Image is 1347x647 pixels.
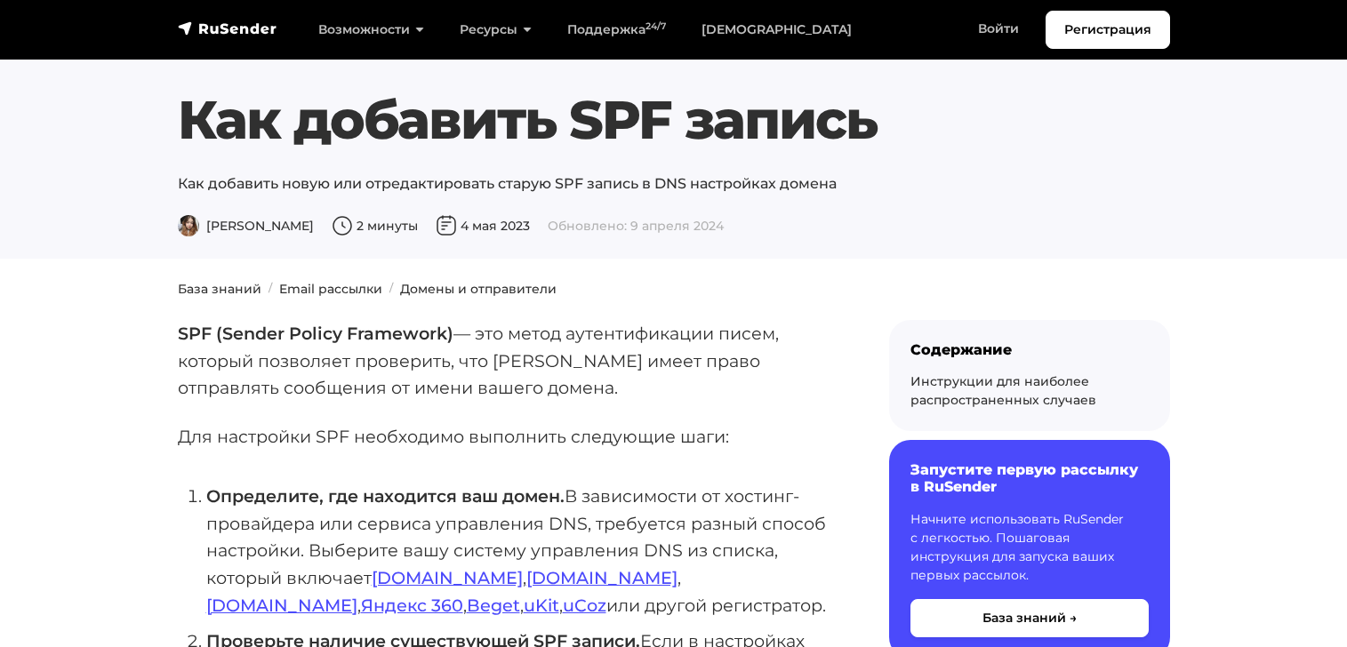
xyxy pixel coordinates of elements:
[167,280,1181,299] nav: breadcrumb
[960,11,1037,47] a: Войти
[178,323,453,344] strong: SPF (Sender Policy Framework)
[910,341,1149,358] div: Содержание
[178,218,314,234] span: [PERSON_NAME]
[178,88,1170,152] h1: Как добавить SPF запись
[332,215,353,236] img: Время чтения
[372,567,523,588] a: [DOMAIN_NAME]
[910,510,1149,585] p: Начните использовать RuSender с легкостью. Пошаговая инструкция для запуска ваших первых рассылок.
[910,461,1149,495] h6: Запустите первую рассылку в RuSender
[361,595,463,616] a: Яндекс 360
[178,423,832,451] p: Для настройки SPF необходимо выполнить следующие шаги:
[279,281,382,297] a: Email рассылки
[524,595,559,616] a: uKit
[910,373,1096,408] a: Инструкции для наиболее распространенных случаев
[178,281,261,297] a: База знаний
[442,12,549,48] a: Ресурсы
[563,595,606,616] a: uCoz
[1046,11,1170,49] a: Регистрация
[436,215,457,236] img: Дата публикации
[684,12,870,48] a: [DEMOGRAPHIC_DATA]
[526,567,678,588] a: [DOMAIN_NAME]
[549,12,684,48] a: Поддержка24/7
[910,599,1149,637] button: База знаний →
[301,12,442,48] a: Возможности
[332,218,418,234] span: 2 минуты
[178,20,277,37] img: RuSender
[548,218,724,234] span: Обновлено: 9 апреля 2024
[178,320,832,402] p: — это метод аутентификации писем, который позволяет проверить, что [PERSON_NAME] имеет право отпр...
[206,595,357,616] a: [DOMAIN_NAME]
[206,483,832,619] li: В зависимости от хостинг-провайдера или сервиса управления DNS, требуется разный способ настройки...
[645,20,666,32] sup: 24/7
[206,485,565,507] strong: Определите, где находится ваш домен.
[467,595,520,616] a: Beget
[400,281,557,297] a: Домены и отправители
[178,173,1170,195] p: Как добавить новую или отредактировать старую SPF запись в DNS настройках домена
[436,218,530,234] span: 4 мая 2023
